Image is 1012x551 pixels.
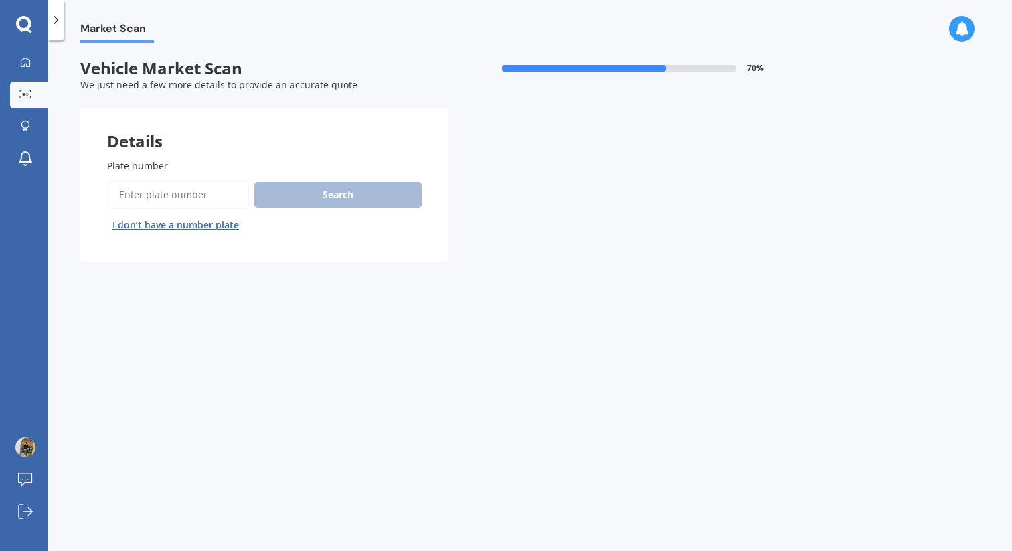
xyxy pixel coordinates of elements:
input: Enter plate number [107,181,249,209]
span: Plate number [107,159,168,172]
img: ACg8ocIN-UHPh-RcIbbqs84bjd5fEAD8oUqOTGf7B-zb-Q000NTKjcEo=s96-c [15,437,35,457]
span: Market Scan [80,22,154,40]
div: Details [80,108,448,148]
span: We just need a few more details to provide an accurate quote [80,78,357,91]
span: 70 % [747,64,764,73]
button: I don’t have a number plate [107,214,244,236]
span: Vehicle Market Scan [80,59,448,78]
